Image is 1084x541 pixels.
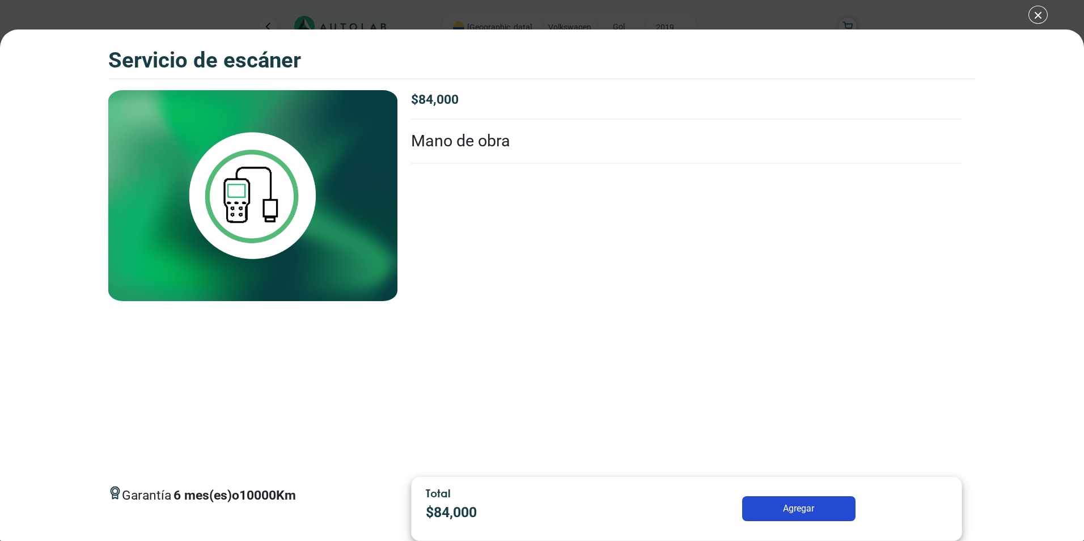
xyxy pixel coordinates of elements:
[426,487,451,500] span: Total
[426,502,633,523] p: $ 84,000
[411,90,962,109] p: $ 84,000
[742,496,856,521] button: Agregar
[108,48,301,74] h3: Servicio de escáner
[173,486,296,505] p: 6 mes(es) o 10000 Km
[122,486,296,514] span: Garantía
[411,120,962,163] li: Mano de obra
